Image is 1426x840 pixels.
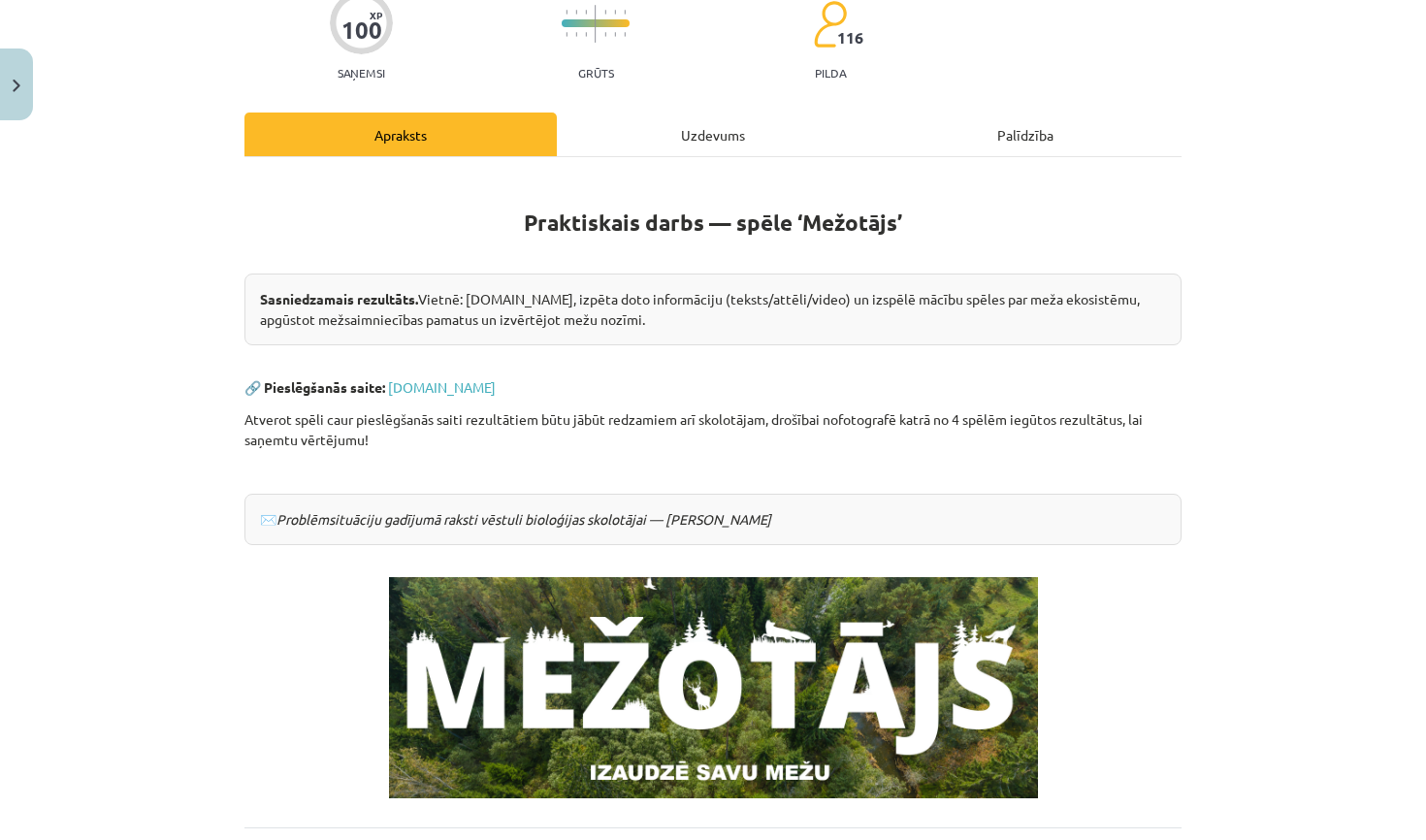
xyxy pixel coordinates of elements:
img: icon-short-line-57e1e144782c952c97e751825c79c345078a6d821885a25fce030b3d8c18986b.svg [575,10,577,15]
a: [DOMAIN_NAME] [388,378,496,396]
img: icon-short-line-57e1e144782c952c97e751825c79c345078a6d821885a25fce030b3d8c18986b.svg [575,32,577,37]
div: Uzdevums [557,113,869,156]
img: icon-short-line-57e1e144782c952c97e751825c79c345078a6d821885a25fce030b3d8c18986b.svg [614,32,616,37]
img: icon-long-line-d9ea69661e0d244f92f715978eff75569469978d946b2353a9bb055b3ed8787d.svg [595,5,597,43]
img: icon-short-line-57e1e144782c952c97e751825c79c345078a6d821885a25fce030b3d8c18986b.svg [566,10,567,15]
img: icon-short-line-57e1e144782c952c97e751825c79c345078a6d821885a25fce030b3d8c18986b.svg [604,10,606,15]
div: Vietnē: [DOMAIN_NAME], izpēta doto informāciju (teksts/attēli/video) un izspēlē mācību spēles par... [244,274,1182,345]
img: icon-short-line-57e1e144782c952c97e751825c79c345078a6d821885a25fce030b3d8c18986b.svg [624,32,626,37]
img: icon-short-line-57e1e144782c952c97e751825c79c345078a6d821885a25fce030b3d8c18986b.svg [614,10,616,15]
div: ✉️ [244,494,1182,545]
img: icon-short-line-57e1e144782c952c97e751825c79c345078a6d821885a25fce030b3d8c18986b.svg [624,10,626,15]
img: icon-close-lesson-0947bae3869378f0d4975bcd49f059093ad1ed9edebbc8119c70593378902aed.svg [13,80,20,92]
img: icon-short-line-57e1e144782c952c97e751825c79c345078a6d821885a25fce030b3d8c18986b.svg [585,10,587,15]
strong: Praktiskais darbs — spēle ‘Mežotājs’ [524,209,902,237]
div: Apraksts [244,113,557,156]
p: Saņemsi [330,66,393,80]
p: Grūts [578,66,614,80]
img: icon-short-line-57e1e144782c952c97e751825c79c345078a6d821885a25fce030b3d8c18986b.svg [566,32,567,37]
span: XP [370,10,382,20]
strong: 🔗 Pieslēgšanās saite: [244,378,385,396]
em: Problēmsituāciju gadījumā raksti vēstuli bioloģijas skolotājai — [PERSON_NAME] [276,510,771,528]
p: pilda [815,66,846,80]
div: 100 [341,16,382,44]
img: Attēls, kurā ir teksts, koks, fonts, augs Apraksts ģenerēts automātiski [389,577,1038,798]
p: Atverot spēli caur pieslēgšanās saiti rezultātiem būtu jābūt redzamiem arī skolotājam, drošībai n... [244,409,1182,450]
div: Palīdzība [869,113,1182,156]
strong: Sasniedzamais rezultāts. [260,290,418,307]
img: icon-short-line-57e1e144782c952c97e751825c79c345078a6d821885a25fce030b3d8c18986b.svg [585,32,587,37]
img: icon-short-line-57e1e144782c952c97e751825c79c345078a6d821885a25fce030b3d8c18986b.svg [604,32,606,37]
span: 116 [837,29,863,47]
